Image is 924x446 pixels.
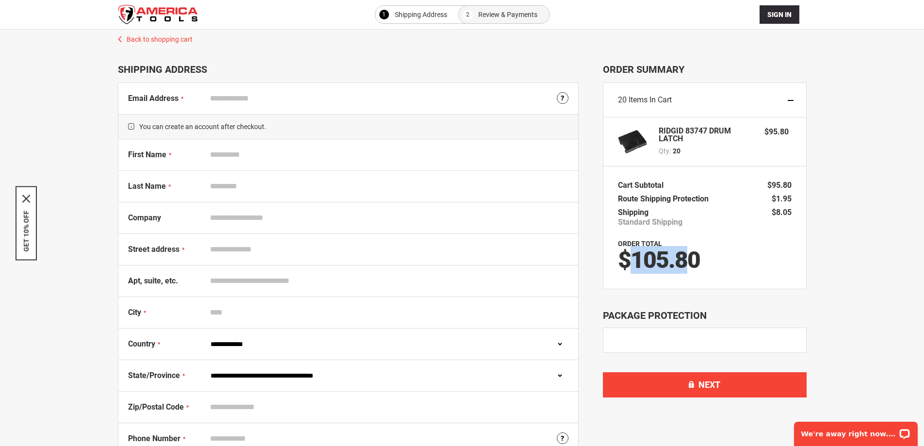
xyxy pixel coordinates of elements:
[788,415,924,446] iframe: LiveChat chat widget
[618,240,662,248] strong: Order Total
[764,127,789,136] span: $95.80
[618,179,668,192] th: Cart Subtotal
[618,246,700,274] span: $105.80
[629,95,672,104] span: Items in Cart
[466,9,470,20] span: 2
[128,94,178,103] span: Email Address
[659,147,669,155] span: Qty
[128,371,180,380] span: State/Province
[618,217,682,227] span: Standard Shipping
[128,402,184,412] span: Zip/Postal Code
[128,245,179,254] span: Street address
[128,150,166,159] span: First Name
[108,30,816,44] a: Back to shopping cart
[128,339,155,348] span: Country
[618,127,647,156] img: RIDGID 83747 DRUM LATCH
[22,195,30,202] button: Close
[767,181,792,190] span: $95.80
[22,210,30,251] button: GET 10% OFF
[118,5,198,24] a: store logo
[698,380,720,390] span: Next
[760,5,799,24] button: Sign In
[603,309,807,323] div: Package Protection
[118,64,579,75] div: Shipping Address
[395,9,447,20] span: Shipping Address
[772,194,792,203] span: $1.95
[659,127,755,143] strong: RIDGID 83747 DRUM LATCH
[618,192,713,206] th: Route Shipping Protection
[478,9,537,20] span: Review & Payments
[128,182,166,191] span: Last Name
[772,208,792,217] span: $8.05
[128,213,161,222] span: Company
[118,114,578,139] span: You can create an account after checkout.
[118,5,198,24] img: America Tools
[128,276,178,285] span: Apt, suite, etc.
[128,434,180,443] span: Phone Number
[673,146,681,156] span: 20
[603,372,807,397] button: Next
[128,308,141,317] span: City
[603,64,807,75] span: Order Summary
[767,11,792,18] span: Sign In
[382,9,386,20] span: 1
[618,95,627,104] span: 20
[618,208,648,217] span: Shipping
[22,195,30,202] svg: close icon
